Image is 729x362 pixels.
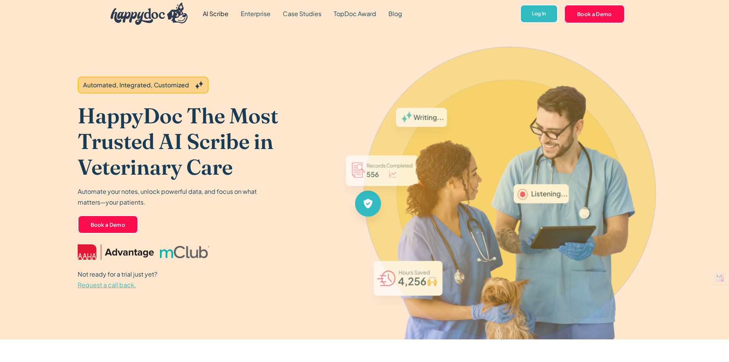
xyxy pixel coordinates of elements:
a: Log In [520,5,558,23]
img: Grey sparkles. [195,81,203,89]
p: Not ready for a trial just yet? [78,269,157,290]
img: HappyDoc Logo: A happy dog with his ear up, listening. [111,3,188,25]
a: Book a Demo [78,215,139,234]
a: home [104,1,188,27]
h1: HappyDoc The Most Trusted AI Scribe in Veterinary Care [78,103,336,180]
div: Automated, Integrated, Customized [83,80,189,90]
img: mclub logo [160,246,209,258]
span: Request a call back. [78,281,136,289]
img: AAHA Advantage logo [78,244,154,260]
a: Book a Demo [564,5,625,23]
p: Automate your notes, unlock powerful data, and focus on what matters—your patients. [78,186,261,208]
